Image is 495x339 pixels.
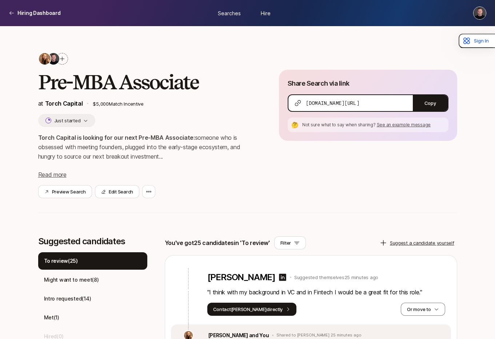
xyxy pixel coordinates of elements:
img: 443a08ff_5109_4e9d_b0be_b9d460e71183.jpg [48,53,59,65]
button: Just started [38,114,96,127]
p: Intro requested ( 14 ) [44,294,91,303]
p: To review ( 25 ) [44,257,78,265]
img: Christopher Harper [474,7,486,19]
p: $5,000 Match Incentive [93,100,256,107]
button: Contact[PERSON_NAME]directly [207,303,297,316]
div: 🤔 [291,121,299,129]
a: Hire [248,6,284,20]
button: Filter [274,236,306,249]
a: Searches [211,6,248,20]
p: someone who is obsessed with meeting founders, plugged into the early-stage ecosystem, and hungry... [38,133,256,161]
button: Preview Search [38,185,92,198]
span: Searches [218,9,241,17]
strong: Torch Capital is looking for our next Pre-MBA Associate: [38,134,195,141]
p: at [38,99,83,108]
span: See an example message [377,122,431,127]
p: Might want to meet ( 8 ) [44,275,99,284]
p: " I think with my background in VC and in Fintech I would be a great fit for this role. " [207,287,445,297]
h2: Pre-MBA Associate [38,71,256,93]
p: Suggested themselves 25 minutes ago [294,274,378,281]
span: Read more [38,171,67,178]
p: [PERSON_NAME] [207,272,275,282]
p: Hiring Dashboard [17,9,61,17]
button: Edit Search [95,185,139,198]
p: Shared to [PERSON_NAME] 25 minutes ago [276,333,362,338]
button: Copy [413,95,448,111]
button: Christopher Harper [473,7,486,20]
p: Suggested candidates [38,236,147,246]
p: Share Search via link [288,78,350,89]
p: Suggest a candidate yourself [390,239,454,246]
img: c777a5ab_2847_4677_84ce_f0fc07219358.jpg [39,53,51,65]
button: Or move to [401,303,445,316]
span: [DOMAIN_NAME][URL] [306,99,359,107]
p: You've got 25 candidates in 'To review' [165,238,270,248]
p: Met ( 1 ) [44,313,59,322]
span: Hire [261,9,271,17]
p: Not sure what to say when sharing? [302,122,446,128]
a: Torch Capital [45,100,83,107]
